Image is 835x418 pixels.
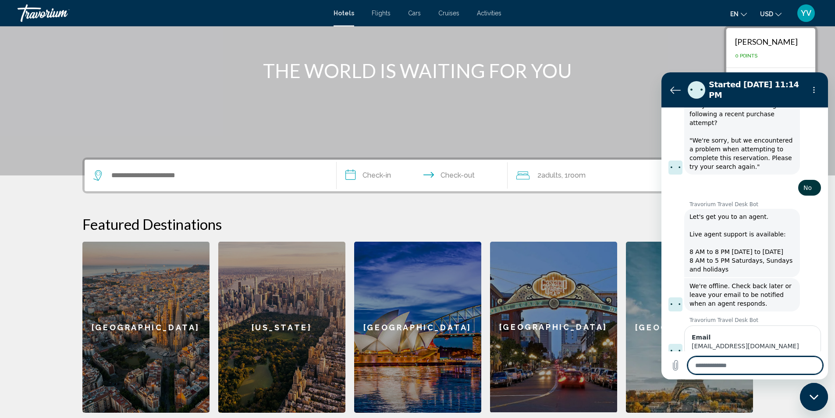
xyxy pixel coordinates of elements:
[735,37,798,46] div: [PERSON_NAME]
[85,160,751,191] div: Search widget
[477,10,501,17] a: Activities
[218,242,345,413] a: [US_STATE]
[18,4,325,22] a: Travorium
[561,169,586,182] span: , 1
[490,242,617,413] a: [GEOGRAPHIC_DATA]
[760,7,782,20] button: Change currency
[735,53,757,59] span: 0 Points
[408,10,421,17] a: Cars
[730,11,739,18] span: en
[372,10,391,17] a: Flights
[626,242,753,413] a: [GEOGRAPHIC_DATA]
[354,242,481,413] a: [GEOGRAPHIC_DATA]
[508,160,670,191] button: Travelers: 2 adults, 0 children
[337,160,508,191] button: Check in and out dates
[568,171,586,179] span: Room
[730,7,747,20] button: Change language
[661,72,828,379] iframe: Messaging window
[438,10,459,17] a: Cruises
[253,59,582,82] h1: THE WORLD IS WAITING FOR YOU
[541,171,561,179] span: Adults
[801,9,811,18] span: YV
[82,242,210,413] a: [GEOGRAPHIC_DATA]
[82,215,753,233] h2: Featured Destinations
[334,10,354,17] a: Hotels
[537,169,561,182] span: 2
[760,11,773,18] span: USD
[800,383,828,411] iframe: Button to launch messaging window, conversation in progress
[795,4,817,22] button: User Menu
